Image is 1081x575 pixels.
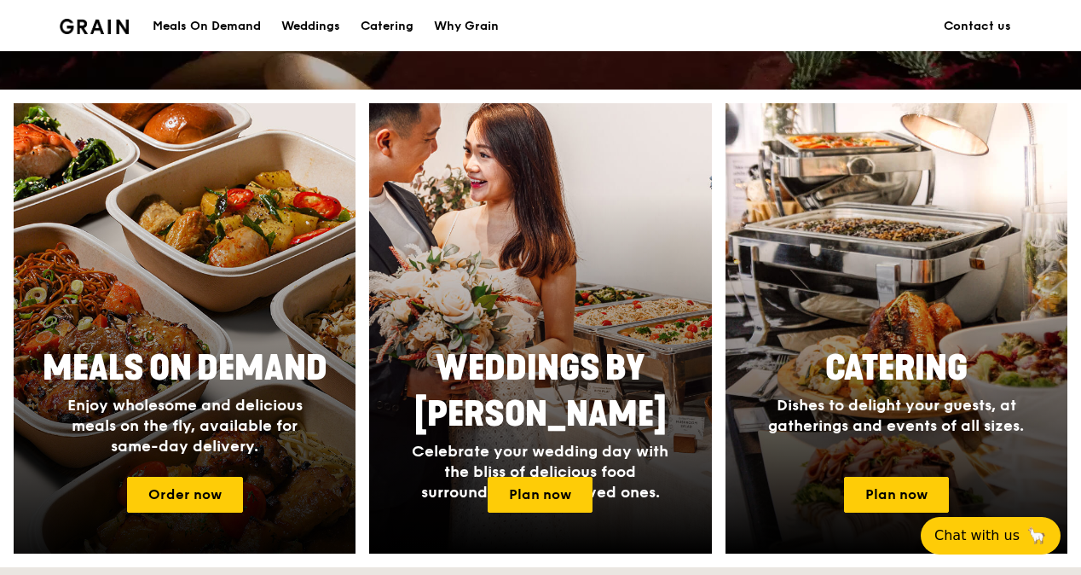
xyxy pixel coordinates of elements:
[14,103,356,554] a: Meals On DemandEnjoy wholesome and delicious meals on the fly, available for same-day delivery.Or...
[412,442,668,502] span: Celebrate your wedding day with the bliss of delicious food surrounded by your loved ones.
[127,477,243,513] a: Order now
[43,348,327,389] span: Meals On Demand
[271,1,350,52] a: Weddings
[934,1,1021,52] a: Contact us
[153,1,261,52] div: Meals On Demand
[369,103,711,554] a: Weddings by [PERSON_NAME]Celebrate your wedding day with the bliss of delicious food surrounded b...
[369,103,711,554] img: weddings-card.4f3003b8.jpg
[488,477,593,513] a: Plan now
[725,103,1067,554] img: catering-card.e1cfaf3e.jpg
[424,1,509,52] a: Why Grain
[725,103,1067,554] a: CateringDishes to delight your guests, at gatherings and events of all sizes.Plan now
[934,526,1020,546] span: Chat with us
[434,1,499,52] div: Why Grain
[350,1,424,52] a: Catering
[921,517,1061,555] button: Chat with us🦙
[1026,526,1047,546] span: 🦙
[361,1,413,52] div: Catering
[67,396,303,456] span: Enjoy wholesome and delicious meals on the fly, available for same-day delivery.
[844,477,949,513] a: Plan now
[414,348,667,435] span: Weddings by [PERSON_NAME]
[60,19,129,34] img: Grain
[825,348,968,389] span: Catering
[281,1,340,52] div: Weddings
[768,396,1024,435] span: Dishes to delight your guests, at gatherings and events of all sizes.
